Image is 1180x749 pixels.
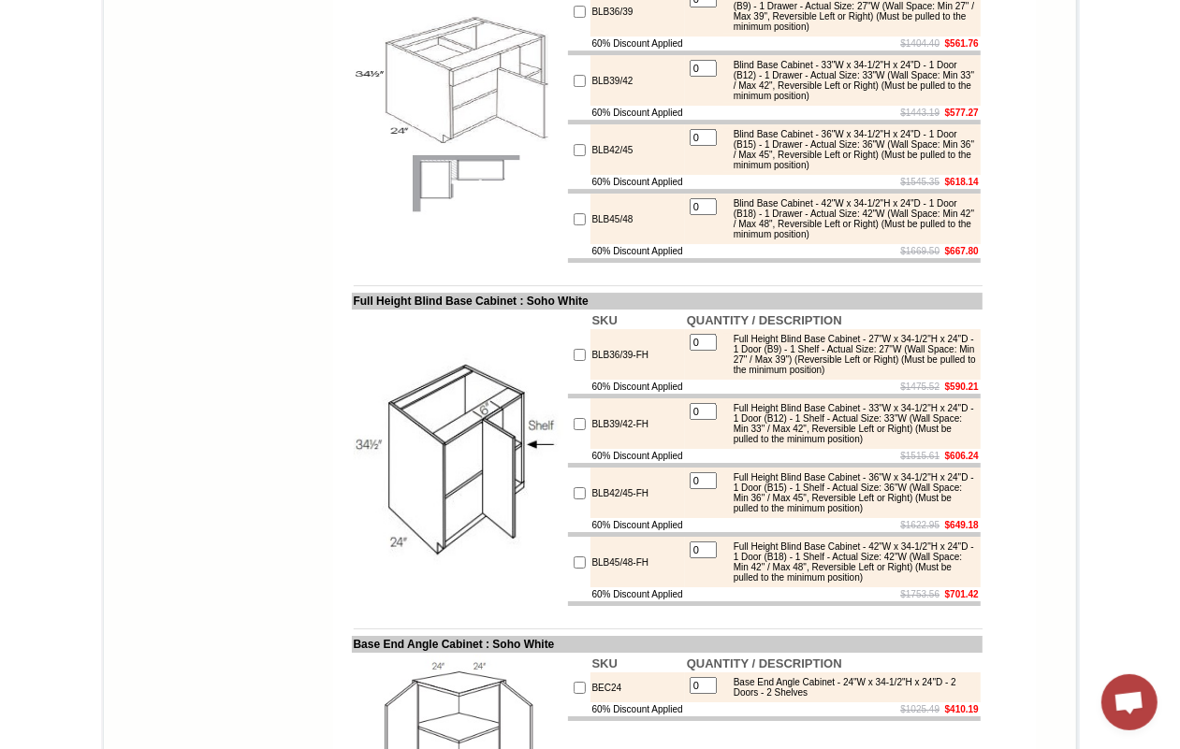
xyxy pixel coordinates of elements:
td: 60% Discount Applied [590,175,685,189]
td: Base End Angle Cabinet : Soho White [352,636,983,653]
td: 60% Discount Applied [590,518,685,532]
td: 60% Discount Applied [590,702,685,716]
s: $1404.40 [900,38,940,49]
b: $606.24 [945,451,979,461]
s: $1545.35 [900,177,940,187]
b: QUANTITY / DESCRIPTION [687,656,842,670]
td: BLB39/42 [590,55,685,106]
td: 60% Discount Applied [590,244,685,258]
td: BEC24 [590,672,685,702]
td: BLB42/45 [590,124,685,175]
b: $667.80 [945,246,979,256]
b: QUANTITY / DESCRIPTION [687,313,842,327]
s: $1025.49 [900,704,940,714]
td: 60% Discount Applied [590,449,685,463]
td: BLB42/45-FH [590,468,685,518]
b: $649.18 [945,520,979,530]
div: Full Height Blind Base Cabinet - 27"W x 34-1/2"H x 24"D - 1 Door (B9) - 1 Shelf - Actual Size: 27... [724,334,976,375]
td: 60% Discount Applied [590,36,685,50]
b: $410.19 [945,704,979,714]
b: $577.27 [945,108,979,118]
b: Price Sheet View in PDF Format [22,7,152,18]
b: $561.76 [945,38,979,49]
s: $1669.50 [900,246,940,256]
a: Price Sheet View in PDF Format [22,3,152,19]
b: $590.21 [945,382,979,392]
td: BLB36/39-FH [590,329,685,380]
div: Blind Base Cabinet - 36"W x 34-1/2"H x 24"D - 1 Door (B15) - 1 Drawer - Actual Size: 36"W (Wall S... [724,129,976,170]
div: Blind Base Cabinet - 33"W x 34-1/2"H x 24"D - 1 Door (B12) - 1 Drawer - Actual Size: 33"W (Wall S... [724,60,976,101]
div: Blind Base Cabinet - 42"W x 34-1/2"H x 24"D - 1 Door (B18) - 1 Drawer - Actual Size: 42"W (Wall S... [724,198,976,239]
td: BLB45/48-FH [590,537,685,587]
td: BLB45/48 [590,194,685,244]
td: 60% Discount Applied [590,380,685,394]
s: $1622.95 [900,520,940,530]
div: Full Height Blind Base Cabinet - 36"W x 34-1/2"H x 24"D - 1 Door (B15) - 1 Shelf - Actual Size: 3... [724,472,976,513]
img: Full Height Blind Base Cabinet [354,353,564,564]
img: Blind Base Cabinet [354,10,564,221]
div: Base End Angle Cabinet - 24"W x 34-1/2"H x 24"D - 2 Doors - 2 Shelves [724,677,976,698]
b: $701.42 [945,589,979,599]
s: $1753.56 [900,589,940,599]
td: 60% Discount Applied [590,587,685,601]
s: $1475.52 [900,382,940,392]
td: 60% Discount Applied [590,106,685,120]
b: $618.14 [945,177,979,187]
s: $1515.61 [900,451,940,461]
img: pdf.png [3,5,18,20]
td: Full Height Blind Base Cabinet : Soho White [352,293,983,310]
b: SKU [592,656,618,670]
s: $1443.19 [900,108,940,118]
b: SKU [592,313,618,327]
div: Open chat [1101,674,1158,730]
div: Full Height Blind Base Cabinet - 33"W x 34-1/2"H x 24"D - 1 Door (B12) - 1 Shelf - Actual Size: 3... [724,403,976,444]
div: Full Height Blind Base Cabinet - 42"W x 34-1/2"H x 24"D - 1 Door (B18) - 1 Shelf - Actual Size: 4... [724,541,976,583]
td: BLB39/42-FH [590,398,685,449]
